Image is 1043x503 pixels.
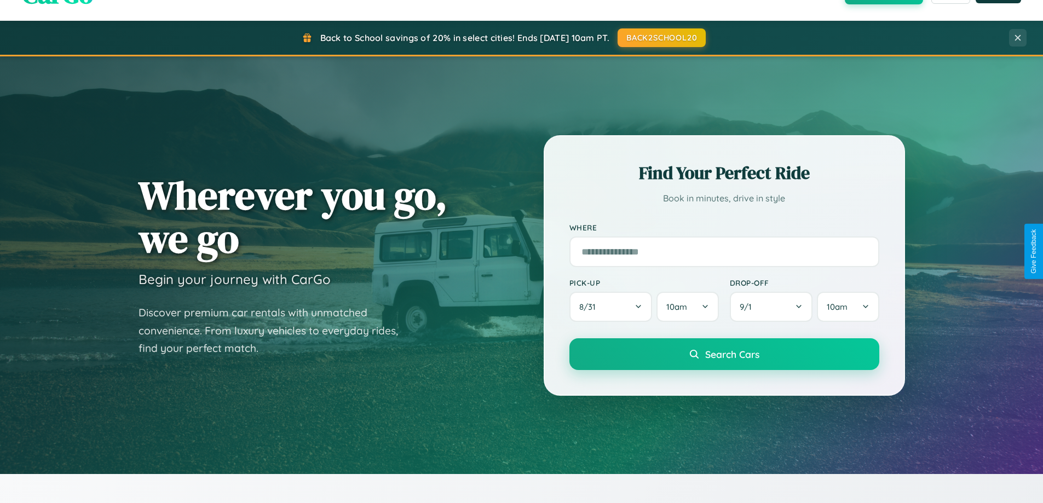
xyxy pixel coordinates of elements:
label: Pick-up [569,278,719,287]
button: 10am [656,292,718,322]
h1: Wherever you go, we go [139,174,447,260]
h3: Begin your journey with CarGo [139,271,331,287]
span: 8 / 31 [579,302,601,312]
span: 9 / 1 [740,302,757,312]
span: 10am [666,302,687,312]
span: Search Cars [705,348,759,360]
button: 9/1 [730,292,813,322]
div: Give Feedback [1030,229,1038,274]
span: 10am [827,302,848,312]
span: Back to School savings of 20% in select cities! Ends [DATE] 10am PT. [320,32,609,43]
button: 10am [817,292,879,322]
label: Where [569,223,879,232]
button: 8/31 [569,292,653,322]
p: Book in minutes, drive in style [569,190,879,206]
button: BACK2SCHOOL20 [618,28,706,47]
h2: Find Your Perfect Ride [569,161,879,185]
button: Search Cars [569,338,879,370]
label: Drop-off [730,278,879,287]
p: Discover premium car rentals with unmatched convenience. From luxury vehicles to everyday rides, ... [139,304,412,357]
